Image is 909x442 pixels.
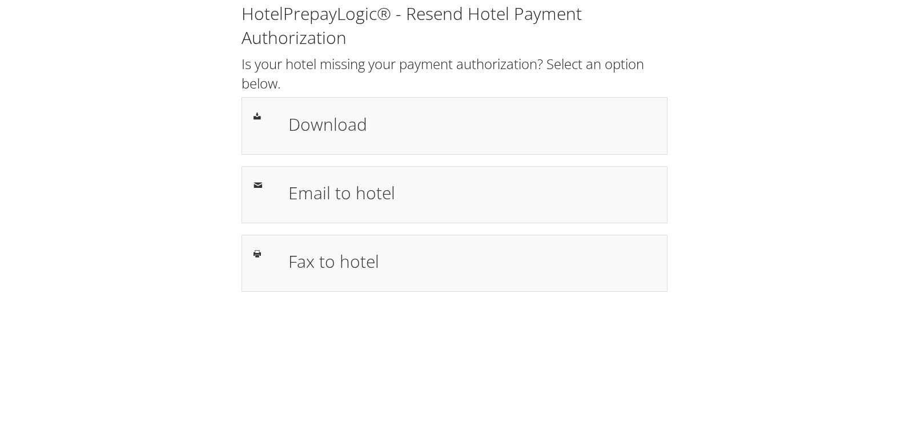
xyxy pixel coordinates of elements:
[242,97,667,154] a: Download
[242,54,667,93] h2: Is your hotel missing your payment authorization? Select an option below.
[288,248,655,274] h1: Fax to hotel
[242,235,667,292] a: Fax to hotel
[288,180,655,206] h1: Email to hotel
[242,166,667,223] a: Email to hotel
[242,2,667,50] h1: HotelPrepayLogic® - Resend Hotel Payment Authorization
[288,111,655,137] h1: Download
